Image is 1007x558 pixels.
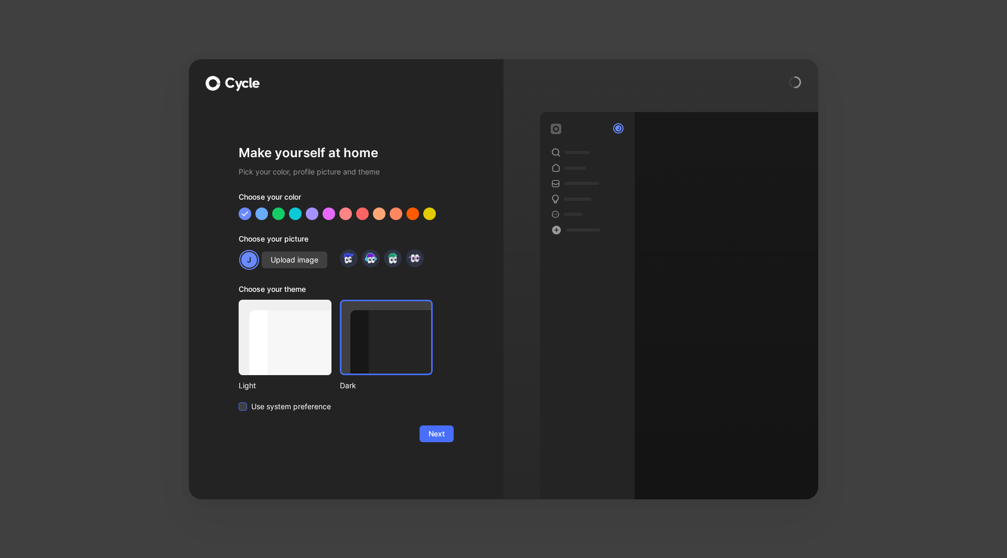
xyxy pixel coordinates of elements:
[239,379,331,392] div: Light
[340,379,433,392] div: Dark
[239,145,454,161] h1: Make yourself at home
[614,124,623,133] div: J
[428,428,445,440] span: Next
[239,191,454,207] div: Choose your color
[408,251,422,265] img: avatar
[239,233,454,249] div: Choose your picture
[385,251,400,265] img: avatar
[239,166,454,178] h2: Pick your color, profile picture and theme
[271,254,318,266] span: Upload image
[420,425,454,442] button: Next
[251,400,331,413] span: Use system preference
[363,251,378,265] img: avatar
[551,124,561,134] img: workspace-default-logo-wX5zAyuM.png
[262,251,327,268] button: Upload image
[240,251,258,269] div: J
[239,283,433,300] div: Choose your theme
[341,251,356,265] img: avatar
